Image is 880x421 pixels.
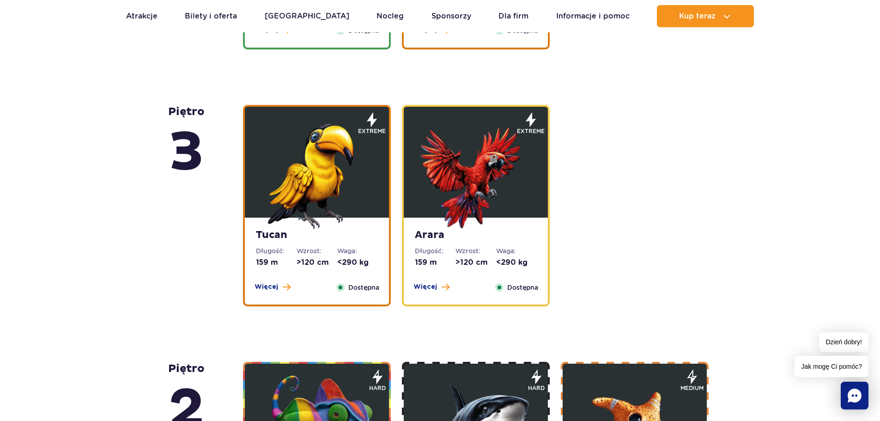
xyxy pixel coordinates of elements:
span: Kup teraz [679,12,716,20]
button: Więcej [255,282,291,292]
dd: 159 m [415,257,455,268]
a: Atrakcje [126,5,158,27]
a: Informacje i pomoc [556,5,630,27]
a: [GEOGRAPHIC_DATA] [265,5,349,27]
a: Nocleg [376,5,404,27]
span: medium [680,384,704,392]
a: Sponsorzy [431,5,471,27]
dd: <290 kg [337,257,378,268]
dt: Waga: [496,246,537,256]
button: Kup teraz [657,5,754,27]
dt: Wzrost: [297,246,337,256]
span: extreme [358,127,386,135]
dd: >120 cm [455,257,496,268]
span: Jak mogę Ci pomóc? [795,356,868,377]
span: Dostępna [507,282,538,293]
a: Dla firm [498,5,528,27]
strong: Arara [415,229,537,242]
img: 683e9e4e481cc327238821.png [420,118,531,229]
dd: 159 m [256,257,297,268]
dd: <290 kg [496,257,537,268]
span: Dostępna [348,282,379,293]
span: extreme [517,127,545,135]
img: 683e9e3786a57738606523.png [261,118,372,229]
span: Więcej [413,282,437,292]
dt: Długość: [256,246,297,256]
dd: >120 cm [297,257,337,268]
dt: Długość: [415,246,455,256]
span: 3 [168,119,205,187]
strong: Tucan [256,229,378,242]
span: hard [369,384,386,392]
button: Więcej [413,282,449,292]
a: Bilety i oferta [185,5,237,27]
div: Chat [841,382,868,409]
dt: Wzrost: [455,246,496,256]
span: hard [528,384,545,392]
strong: piętro [168,105,205,187]
span: Więcej [255,282,278,292]
dt: Waga: [337,246,378,256]
span: Dzień dobry! [819,332,868,352]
